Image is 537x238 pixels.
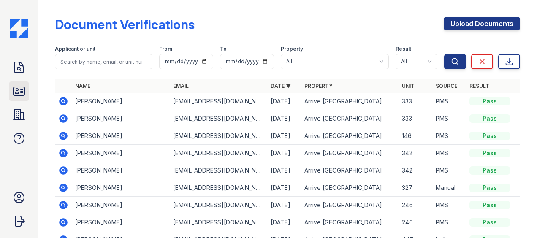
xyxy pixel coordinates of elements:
a: Source [436,83,457,89]
td: Arrive [GEOGRAPHIC_DATA] [301,110,399,127]
a: Unit [402,83,415,89]
td: PMS [432,162,466,179]
td: PMS [432,197,466,214]
td: [DATE] [267,145,301,162]
td: [PERSON_NAME] [72,197,169,214]
div: Pass [469,201,510,209]
a: Name [75,83,90,89]
label: Result [396,46,411,52]
td: 246 [399,214,432,231]
td: PMS [432,145,466,162]
div: Pass [469,114,510,123]
td: [DATE] [267,110,301,127]
td: [EMAIL_ADDRESS][DOMAIN_NAME] [170,93,267,110]
td: [EMAIL_ADDRESS][DOMAIN_NAME] [170,197,267,214]
label: To [220,46,227,52]
a: Property [304,83,333,89]
td: [PERSON_NAME] [72,127,169,145]
div: Pass [469,149,510,157]
td: PMS [432,127,466,145]
td: [EMAIL_ADDRESS][DOMAIN_NAME] [170,127,267,145]
td: 327 [399,179,432,197]
td: [DATE] [267,162,301,179]
td: Arrive [GEOGRAPHIC_DATA] [301,197,399,214]
td: [DATE] [267,197,301,214]
div: Pass [469,132,510,140]
div: Pass [469,166,510,175]
a: Result [469,83,489,89]
td: [EMAIL_ADDRESS][DOMAIN_NAME] [170,145,267,162]
td: 333 [399,93,432,110]
td: PMS [432,93,466,110]
td: 342 [399,162,432,179]
label: Property [281,46,303,52]
input: Search by name, email, or unit number [55,54,152,69]
div: Pass [469,97,510,105]
div: Document Verifications [55,17,195,32]
a: Date ▼ [271,83,291,89]
a: Email [173,83,189,89]
td: 342 [399,145,432,162]
td: Arrive [GEOGRAPHIC_DATA] [301,127,399,145]
div: Pass [469,218,510,227]
a: Upload Documents [444,17,520,30]
td: Arrive [GEOGRAPHIC_DATA] [301,179,399,197]
td: PMS [432,110,466,127]
td: 333 [399,110,432,127]
td: Arrive [GEOGRAPHIC_DATA] [301,145,399,162]
td: Manual [432,179,466,197]
td: [DATE] [267,214,301,231]
div: Pass [469,184,510,192]
td: Arrive [GEOGRAPHIC_DATA] [301,93,399,110]
td: [PERSON_NAME] [72,214,169,231]
td: [EMAIL_ADDRESS][DOMAIN_NAME] [170,162,267,179]
td: PMS [432,214,466,231]
td: 146 [399,127,432,145]
td: [PERSON_NAME] [72,162,169,179]
img: CE_Icon_Blue-c292c112584629df590d857e76928e9f676e5b41ef8f769ba2f05ee15b207248.png [10,19,28,38]
td: [PERSON_NAME] [72,93,169,110]
td: [EMAIL_ADDRESS][DOMAIN_NAME] [170,214,267,231]
td: 246 [399,197,432,214]
td: [PERSON_NAME] [72,179,169,197]
td: Arrive [GEOGRAPHIC_DATA] [301,214,399,231]
td: [DATE] [267,127,301,145]
td: Arrive [GEOGRAPHIC_DATA] [301,162,399,179]
label: Applicant or unit [55,46,95,52]
td: [PERSON_NAME] [72,145,169,162]
td: [DATE] [267,93,301,110]
td: [EMAIL_ADDRESS][DOMAIN_NAME] [170,110,267,127]
td: [PERSON_NAME] [72,110,169,127]
td: [DATE] [267,179,301,197]
td: [EMAIL_ADDRESS][DOMAIN_NAME] [170,179,267,197]
label: From [159,46,172,52]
